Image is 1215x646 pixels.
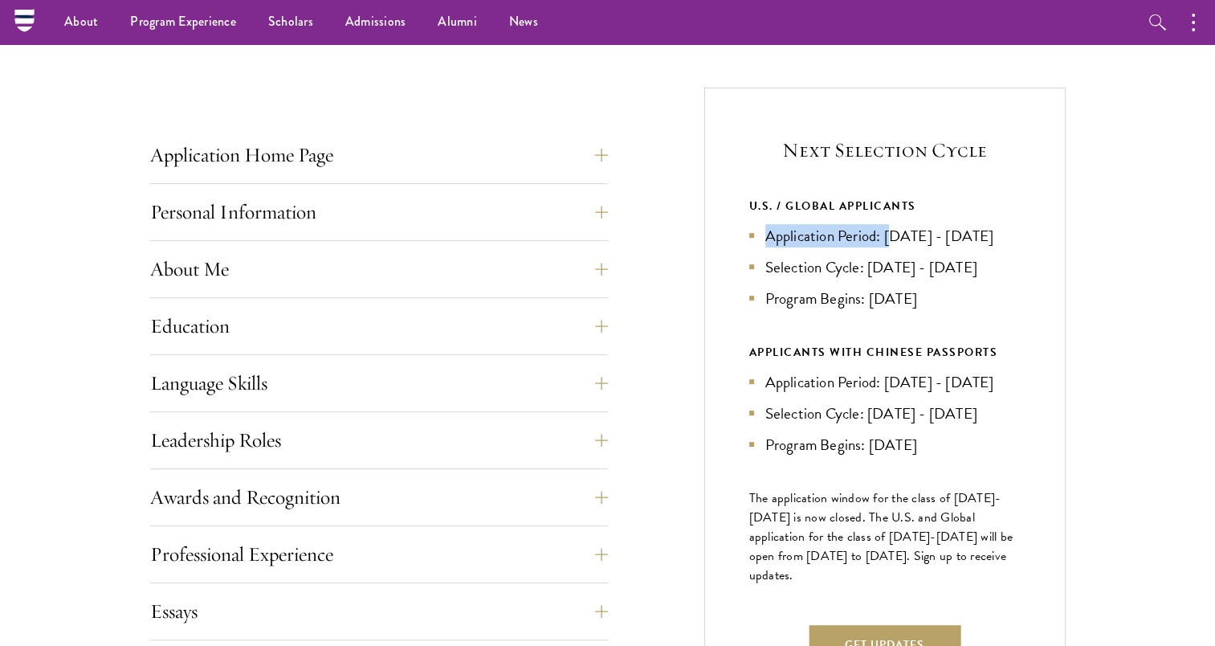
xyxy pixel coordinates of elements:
[749,137,1021,164] h5: Next Selection Cycle
[749,402,1021,425] li: Selection Cycle: [DATE] - [DATE]
[749,256,1021,279] li: Selection Cycle: [DATE] - [DATE]
[150,136,608,174] button: Application Home Page
[749,370,1021,394] li: Application Period: [DATE] - [DATE]
[150,592,608,631] button: Essays
[749,489,1013,585] span: The application window for the class of [DATE]-[DATE] is now closed. The U.S. and Global applicat...
[150,478,608,517] button: Awards and Recognition
[150,364,608,403] button: Language Skills
[150,307,608,345] button: Education
[749,342,1021,362] div: APPLICANTS WITH CHINESE PASSPORTS
[150,421,608,460] button: Leadership Roles
[749,433,1021,456] li: Program Begins: [DATE]
[150,250,608,288] button: About Me
[749,224,1021,247] li: Application Period: [DATE] - [DATE]
[749,196,1021,216] div: U.S. / GLOBAL APPLICANTS
[150,193,608,231] button: Personal Information
[150,535,608,574] button: Professional Experience
[749,287,1021,310] li: Program Begins: [DATE]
